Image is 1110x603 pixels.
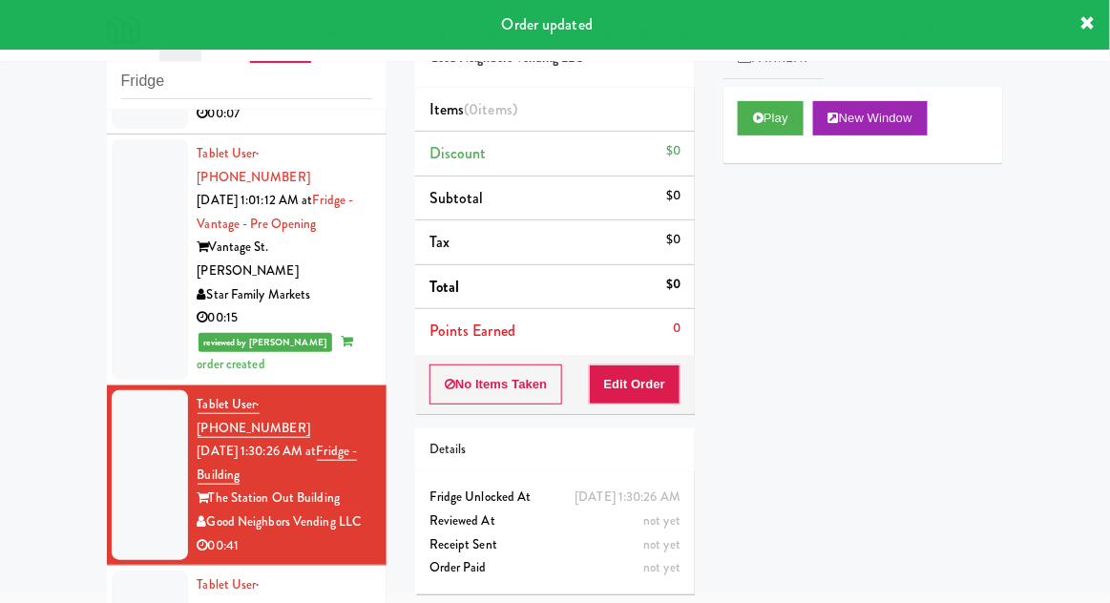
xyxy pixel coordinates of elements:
span: Points Earned [429,320,515,342]
div: $0 [666,184,681,208]
span: (0 ) [464,98,517,120]
h5: Good Neighbors Vending LLC [429,52,681,66]
span: Order updated [502,13,593,35]
li: Tablet User· [PHONE_NUMBER][DATE] 1:30:26 AM atFridge - BuildingThe Station Out BuildingGood Neig... [107,385,387,566]
div: Order Paid [429,556,681,580]
span: Discount [429,142,487,164]
button: New Window [813,101,928,135]
span: reviewed by [PERSON_NAME] [199,333,333,352]
button: No Items Taken [429,364,563,405]
span: · [PHONE_NUMBER] [198,144,310,186]
button: Edit Order [589,364,681,405]
div: $0 [666,228,681,252]
div: 00:07 [198,102,372,126]
span: Subtotal [429,187,484,209]
div: Good Neighbors Vending LLC [198,510,372,534]
div: Details [429,438,681,462]
div: 00:41 [198,534,372,558]
div: $0 [666,273,681,297]
span: Items [429,98,517,120]
ng-pluralize: items [479,98,513,120]
a: Tablet User· [PHONE_NUMBER] [198,395,310,438]
div: $0 [666,139,681,163]
span: [DATE] 1:01:12 AM at [198,191,313,209]
span: not yet [643,535,681,553]
div: The Station Out Building [198,487,372,510]
div: 00:15 [198,306,372,330]
span: Tax [429,231,450,253]
div: Reviewed At [429,509,681,533]
div: 0 [673,317,681,341]
div: Fridge Unlocked At [429,486,681,509]
a: Fridge - Vantage - Pre Opening [198,191,354,233]
input: Search vision orders [121,64,372,99]
li: Tablet User· [PHONE_NUMBER][DATE] 1:01:12 AM atFridge - Vantage - Pre OpeningVantage St. [PERSON_... [107,135,387,385]
div: Vantage St. [PERSON_NAME] [198,236,372,282]
span: · [PHONE_NUMBER] [198,395,310,437]
span: not yet [643,558,681,576]
a: Tablet User· [PHONE_NUMBER] [198,144,310,186]
div: Star Family Markets [198,283,372,307]
div: [DATE] 1:30:26 AM [575,486,681,509]
a: Fridge - Building [198,442,358,485]
span: not yet [643,511,681,530]
div: Receipt Sent [429,533,681,557]
span: Total [429,276,460,298]
span: [DATE] 1:30:26 AM at [198,442,317,460]
button: Play [738,101,804,135]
